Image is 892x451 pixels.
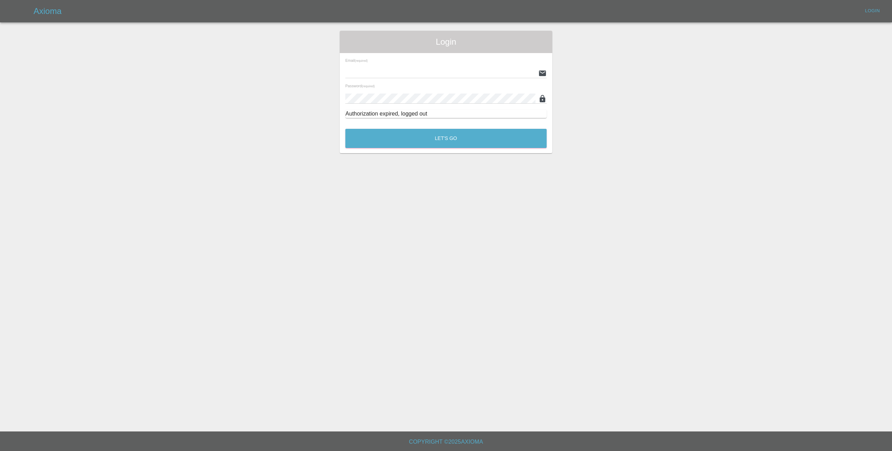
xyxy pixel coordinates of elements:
[345,58,368,62] span: Email
[355,59,368,62] small: (required)
[345,36,547,47] span: Login
[34,6,62,17] h5: Axioma
[345,129,547,148] button: Let's Go
[6,437,886,447] h6: Copyright © 2025 Axioma
[362,85,375,88] small: (required)
[345,110,547,118] div: Authorization expired, logged out
[345,84,375,88] span: Password
[861,6,884,16] a: Login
